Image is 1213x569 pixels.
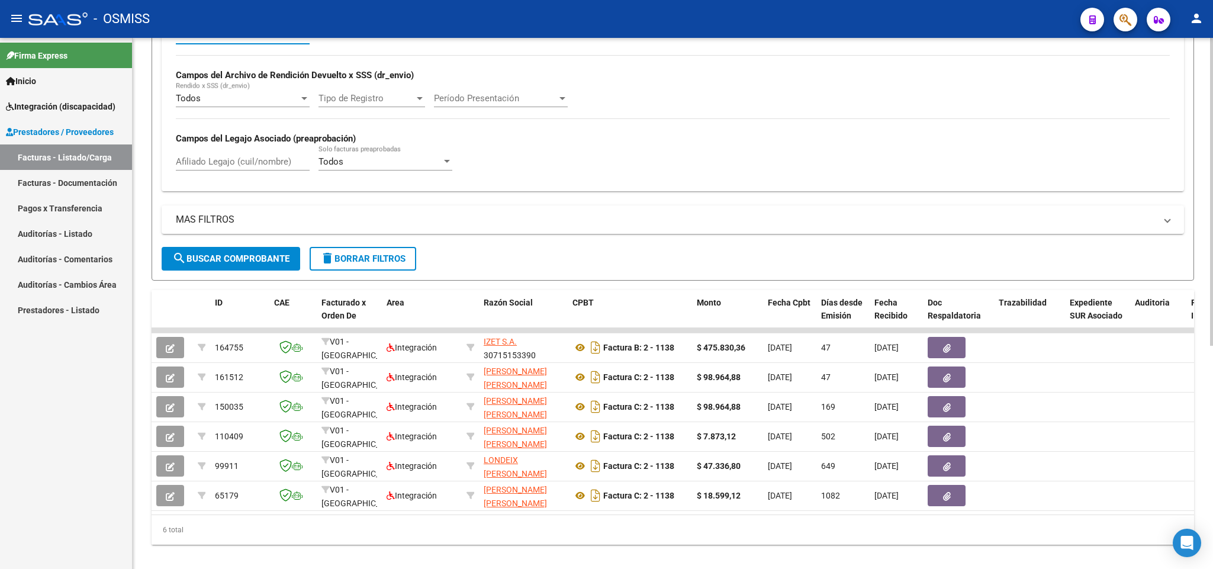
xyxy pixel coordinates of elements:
[697,343,745,352] strong: $ 475.830,36
[484,455,547,478] span: LONDEIX [PERSON_NAME]
[387,372,437,382] span: Integración
[318,156,343,167] span: Todos
[387,343,437,352] span: Integración
[215,372,243,382] span: 161512
[697,461,741,471] strong: $ 47.336,80
[603,372,674,382] strong: Factura C: 2 - 1138
[821,491,840,500] span: 1082
[484,365,563,390] div: 23250650744
[387,461,437,471] span: Integración
[172,253,289,264] span: Buscar Comprobante
[870,290,923,342] datatable-header-cell: Fecha Recibido
[176,213,1156,226] mat-panel-title: MAS FILTROS
[310,247,416,271] button: Borrar Filtros
[572,298,594,307] span: CPBT
[999,298,1047,307] span: Trazabilidad
[874,402,899,412] span: [DATE]
[484,367,547,390] span: [PERSON_NAME] [PERSON_NAME]
[484,394,563,419] div: 23285113954
[6,49,67,62] span: Firma Express
[484,335,563,360] div: 30715153390
[692,290,763,342] datatable-header-cell: Monto
[768,298,810,307] span: Fecha Cpbt
[874,372,899,382] span: [DATE]
[172,251,186,265] mat-icon: search
[588,397,603,416] i: Descargar documento
[484,426,547,449] span: [PERSON_NAME] [PERSON_NAME]
[94,6,150,32] span: - OSMISS
[874,343,899,352] span: [DATE]
[176,133,356,144] strong: Campos del Legajo Asociado (preaprobación)
[215,402,243,412] span: 150035
[1065,290,1130,342] datatable-header-cell: Expediente SUR Asociado
[215,298,223,307] span: ID
[994,290,1065,342] datatable-header-cell: Trazabilidad
[697,432,736,441] strong: $ 7.873,12
[928,298,981,321] span: Doc Respaldatoria
[269,290,317,342] datatable-header-cell: CAE
[387,491,437,500] span: Integración
[568,290,692,342] datatable-header-cell: CPBT
[484,337,517,346] span: IZET S.A.
[874,432,899,441] span: [DATE]
[162,247,300,271] button: Buscar Comprobante
[9,11,24,25] mat-icon: menu
[603,461,674,471] strong: Factura C: 2 - 1138
[697,402,741,412] strong: $ 98.964,88
[588,486,603,505] i: Descargar documento
[320,253,406,264] span: Borrar Filtros
[479,290,568,342] datatable-header-cell: Razón Social
[821,461,835,471] span: 649
[274,298,289,307] span: CAE
[874,298,908,321] span: Fecha Recibido
[588,427,603,446] i: Descargar documento
[484,485,547,508] span: [PERSON_NAME] [PERSON_NAME]
[874,461,899,471] span: [DATE]
[603,343,674,352] strong: Factura B: 2 - 1138
[768,343,792,352] span: [DATE]
[215,432,243,441] span: 110409
[697,491,741,500] strong: $ 18.599,12
[821,343,831,352] span: 47
[484,396,547,419] span: [PERSON_NAME] [PERSON_NAME]
[162,205,1184,234] mat-expansion-panel-header: MAS FILTROS
[603,491,674,500] strong: Factura C: 2 - 1138
[321,298,366,321] span: Facturado x Orden De
[923,290,994,342] datatable-header-cell: Doc Respaldatoria
[768,402,792,412] span: [DATE]
[763,290,816,342] datatable-header-cell: Fecha Cpbt
[697,372,741,382] strong: $ 98.964,88
[588,368,603,387] i: Descargar documento
[382,290,462,342] datatable-header-cell: Area
[821,402,835,412] span: 169
[434,93,557,104] span: Período Presentación
[603,402,674,412] strong: Factura C: 2 - 1138
[588,457,603,475] i: Descargar documento
[603,432,674,441] strong: Factura C: 2 - 1138
[387,402,437,412] span: Integración
[215,343,243,352] span: 164755
[874,491,899,500] span: [DATE]
[1189,11,1204,25] mat-icon: person
[1130,290,1186,342] datatable-header-cell: Auditoria
[387,432,437,441] span: Integración
[821,372,831,382] span: 47
[215,461,239,471] span: 99911
[768,432,792,441] span: [DATE]
[588,338,603,357] i: Descargar documento
[176,93,201,104] span: Todos
[210,290,269,342] datatable-header-cell: ID
[768,491,792,500] span: [DATE]
[484,483,563,508] div: 24261927825
[387,298,404,307] span: Area
[816,290,870,342] datatable-header-cell: Días desde Emisión
[176,70,414,81] strong: Campos del Archivo de Rendición Devuelto x SSS (dr_envio)
[1135,298,1170,307] span: Auditoria
[317,290,382,342] datatable-header-cell: Facturado x Orden De
[6,100,115,113] span: Integración (discapacidad)
[821,432,835,441] span: 502
[320,251,334,265] mat-icon: delete
[6,75,36,88] span: Inicio
[215,491,239,500] span: 65179
[484,298,533,307] span: Razón Social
